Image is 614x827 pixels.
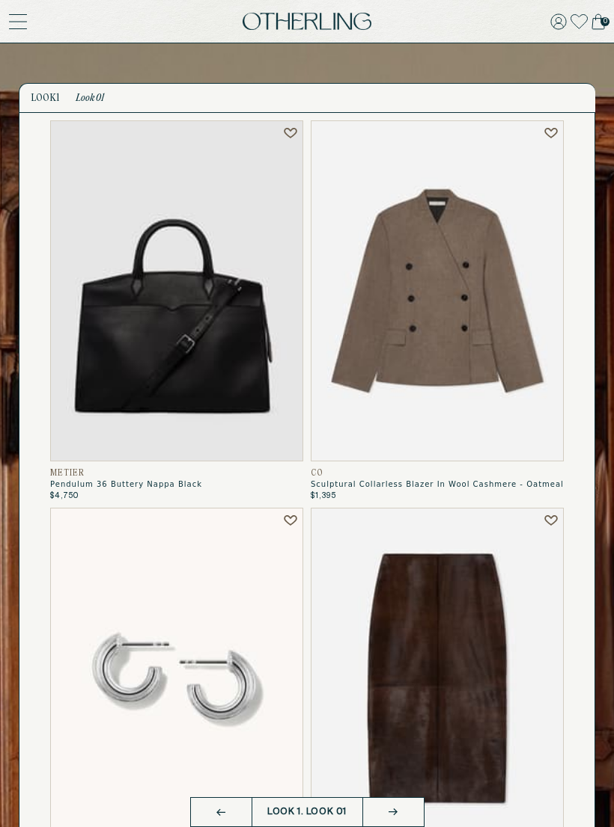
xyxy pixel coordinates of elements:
[31,93,59,104] span: Look 1
[19,83,596,113] button: Look1Look 01
[243,13,371,31] img: logo
[311,491,336,500] span: $1,395
[592,11,605,32] a: 0
[50,469,85,478] span: Metier
[50,480,303,489] span: Pendulum 36 Buttery Nappa Black
[311,120,564,461] img: Sculptural Collarless Blazer in Wool Cashmere - Oatmeal
[311,480,564,489] span: Sculptural Collarless Blazer In Wool Cashmere - Oatmeal
[311,469,323,478] span: CO
[256,805,358,820] p: Look 1. Look 01
[50,491,79,500] span: $4,750
[76,93,104,104] span: Look 01
[50,120,303,461] img: Pendulum 36 Buttery Nappa Black
[601,17,610,26] span: 0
